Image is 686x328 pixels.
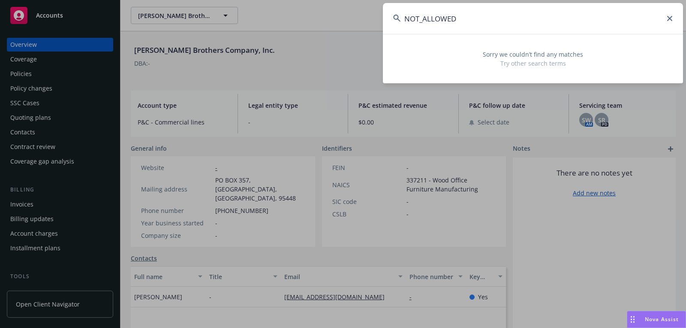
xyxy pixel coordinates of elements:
div: Drag to move [627,311,638,328]
button: Nova Assist [627,311,686,328]
span: Try other search terms [393,59,673,68]
span: Sorry we couldn’t find any matches [393,50,673,59]
span: Nova Assist [645,316,679,323]
input: Search... [383,3,683,34]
